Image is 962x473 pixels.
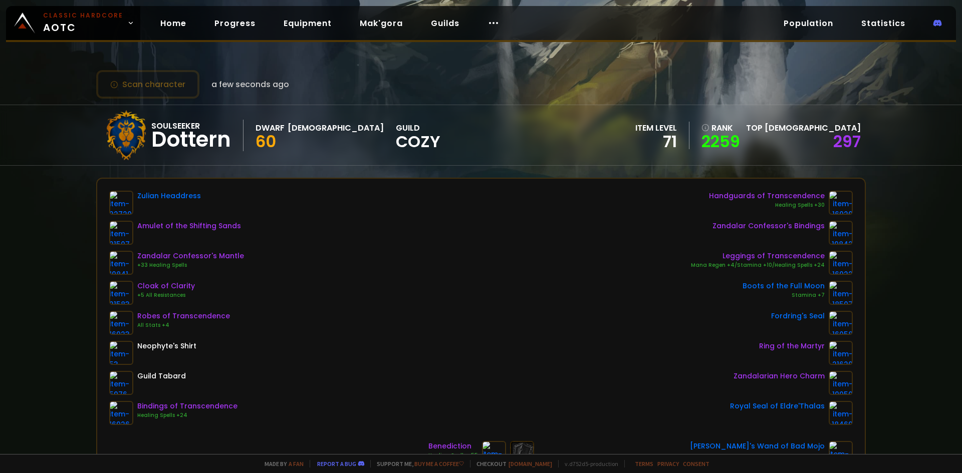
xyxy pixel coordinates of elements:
div: Handguards of Transcendence [709,191,825,201]
div: Ring of the Martyr [759,341,825,351]
a: Home [152,13,194,34]
div: All Stats +4 [137,321,230,329]
div: Soulseeker [151,120,231,132]
img: item-16920 [829,191,853,215]
img: item-53 [109,341,133,365]
div: 71 [635,134,677,149]
div: Neophyte's Shirt [137,341,196,351]
div: Boots of the Full Moon [743,281,825,291]
a: Progress [206,13,264,34]
img: item-19841 [109,251,133,275]
img: item-18469 [829,401,853,425]
a: Terms [635,460,653,467]
a: 2259 [701,134,740,149]
button: Scan character [96,70,199,99]
div: Bindings of Transcendence [137,401,237,411]
div: Leggings of Transcendence [691,251,825,261]
a: a fan [289,460,304,467]
a: Guilds [423,13,467,34]
div: Top [746,122,861,134]
div: Zandalarian Hero Charm [734,371,825,381]
div: Dottern [151,132,231,147]
a: 297 [833,130,861,153]
div: Zulian Headdress [137,191,201,201]
div: Zandalar Confessor's Bindings [712,221,825,231]
div: +5 All Resistances [137,291,195,299]
div: Guild Tabard [137,371,186,381]
span: Cozy [396,134,440,149]
img: item-16922 [829,251,853,275]
div: Dwarf [256,122,285,134]
img: item-21620 [829,341,853,365]
div: Healing Spells +24 [137,411,237,419]
a: Equipment [276,13,340,34]
div: [PERSON_NAME]'s Wand of Bad Mojo [690,441,825,451]
span: Support me, [370,460,464,467]
div: Amulet of the Shifting Sands [137,221,241,231]
div: +33 Healing Spells [137,261,244,269]
img: item-21507 [109,221,133,245]
div: Mana Regen +4/Stamina +10/Healing Spells +24 [691,261,825,269]
a: Mak'gora [352,13,411,34]
div: Royal Seal of Eldre'Thalas [730,401,825,411]
div: Healing Spells +30 [709,201,825,209]
span: v. d752d5 - production [558,460,618,467]
div: rank [701,122,740,134]
span: Checkout [470,460,552,467]
img: item-16058 [829,311,853,335]
a: [DOMAIN_NAME] [509,460,552,467]
img: item-18507 [829,281,853,305]
span: [DEMOGRAPHIC_DATA] [765,122,861,134]
div: Stamina +7 [743,291,825,299]
a: Consent [683,460,709,467]
img: item-5976 [109,371,133,395]
div: item level [635,122,677,134]
span: 60 [256,130,276,153]
img: item-16923 [109,311,133,335]
span: a few seconds ago [211,78,289,91]
a: Report a bug [317,460,356,467]
div: Robes of Transcendence [137,311,230,321]
img: item-19950 [829,371,853,395]
img: item-16926 [109,401,133,425]
div: Healing Spells +55 [428,451,478,459]
a: Population [776,13,841,34]
small: Classic Hardcore [43,11,123,20]
div: Cloak of Clarity [137,281,195,291]
span: AOTC [43,11,123,35]
span: Made by [259,460,304,467]
div: guild [396,122,440,149]
a: Statistics [853,13,913,34]
a: Classic HardcoreAOTC [6,6,140,40]
img: item-21583 [109,281,133,305]
img: item-22408 [829,441,853,465]
div: Zandalar Confessor's Mantle [137,251,244,261]
div: Benediction [428,441,478,451]
div: [DEMOGRAPHIC_DATA] [288,122,384,134]
a: Buy me a coffee [414,460,464,467]
a: Privacy [657,460,679,467]
img: item-18608 [482,441,506,465]
img: item-22720 [109,191,133,215]
img: item-19842 [829,221,853,245]
div: Fordring's Seal [771,311,825,321]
